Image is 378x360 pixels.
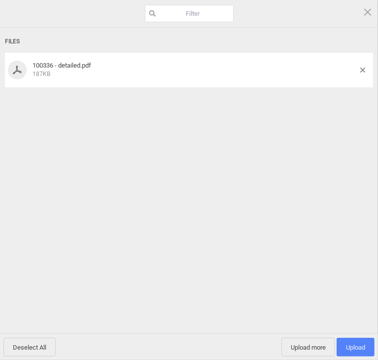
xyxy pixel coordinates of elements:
span: 187KB [33,71,50,77]
span: Click here or hit ESC to close picker [362,6,373,17]
div: Files [5,33,373,51]
span: Upload more [281,338,335,357]
div: 100336 - detailed.pdf [30,62,360,78]
span: Deselect All [3,338,56,357]
span: 100336 - detailed.pdf [33,62,91,69]
span: Upload [337,338,375,357]
span: Upload [346,344,365,351]
input: Filter [145,5,234,22]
